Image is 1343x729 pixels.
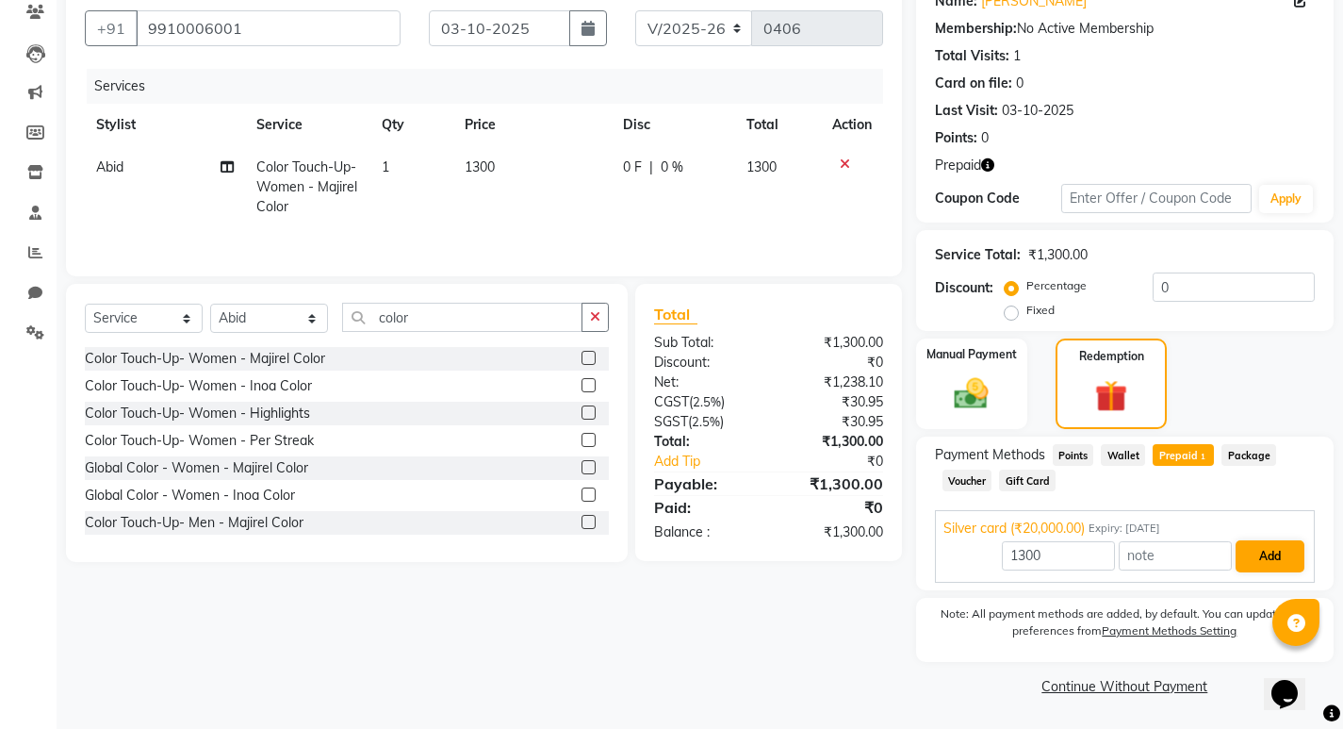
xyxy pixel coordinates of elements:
div: No Active Membership [935,19,1315,39]
input: Enter Offer / Coupon Code [1061,184,1252,213]
span: 0 F [623,157,642,177]
span: 1300 [746,158,777,175]
div: Global Color - Women - Inoa Color [85,486,295,505]
span: Prepaid [1153,444,1214,466]
div: Balance : [640,522,768,542]
button: Add [1236,540,1304,572]
button: +91 [85,10,138,46]
label: Redemption [1079,348,1144,365]
span: 1 [382,158,389,175]
span: Silver card (₹20,000.00) [943,519,1085,538]
span: Prepaid [935,156,981,175]
div: Color Touch-Up- Women - Highlights [85,404,310,423]
span: Voucher [942,470,992,491]
div: ₹1,300.00 [768,522,896,542]
span: | [649,157,653,177]
span: Package [1221,444,1276,466]
span: 2.5% [692,414,720,429]
a: Continue Without Payment [920,677,1330,697]
span: 0 % [661,157,683,177]
div: 1 [1013,46,1021,66]
th: Price [453,104,612,146]
button: Apply [1259,185,1313,213]
label: Percentage [1026,277,1087,294]
div: ₹1,238.10 [768,373,896,392]
div: Total: [640,432,768,452]
label: Manual Payment [926,346,1017,363]
iframe: chat widget [1264,654,1324,710]
div: ₹30.95 [768,392,896,412]
div: Net: [640,373,768,392]
label: Note: All payment methods are added, by default. You can update your preferences from [935,605,1315,647]
div: Card on file: [935,74,1012,93]
div: Services [87,69,897,104]
div: 0 [981,128,989,148]
label: Fixed [1026,302,1055,319]
div: 03-10-2025 [1002,101,1073,121]
div: ( ) [640,392,768,412]
div: Sub Total: [640,333,768,353]
th: Service [245,104,370,146]
div: Global Color - Women - Majirel Color [85,458,308,478]
span: Total [654,305,697,324]
input: Search or Scan [342,303,582,332]
span: Payment Methods [935,445,1045,465]
span: CGST [654,393,689,410]
div: Color Touch-Up- Women - Majirel Color [85,349,325,369]
div: ₹0 [768,496,896,519]
div: Color Touch-Up- Women - Per Streak [85,431,314,451]
span: Color Touch-Up- Women - Majirel Color [256,158,357,215]
span: Points [1053,444,1094,466]
div: Color Touch-Up- Women - Inoa Color [85,376,312,396]
span: 1300 [465,158,495,175]
span: SGST [654,413,688,430]
div: Membership: [935,19,1017,39]
span: Wallet [1101,444,1145,466]
div: ₹1,300.00 [768,432,896,452]
span: Expiry: [DATE] [1089,521,1160,537]
span: Gift Card [999,470,1056,491]
th: Total [735,104,821,146]
span: 1 [1198,452,1208,463]
div: Paid: [640,496,768,519]
div: ( ) [640,412,768,432]
div: Discount: [640,353,768,373]
div: Coupon Code [935,189,1061,208]
a: Add Tip [640,452,790,472]
div: ₹0 [790,452,897,472]
div: Points: [935,128,977,148]
th: Qty [370,104,453,146]
span: Abid [96,158,123,175]
div: ₹1,300.00 [768,472,896,495]
div: ₹1,300.00 [1028,245,1088,265]
div: Color Touch-Up- Men - Majirel Color [85,513,303,533]
div: Last Visit: [935,101,998,121]
label: Payment Methods Setting [1102,622,1237,639]
div: Total Visits: [935,46,1009,66]
img: _gift.svg [1085,376,1138,417]
div: 0 [1016,74,1024,93]
div: Service Total: [935,245,1021,265]
div: Discount: [935,278,993,298]
div: ₹0 [768,353,896,373]
input: Search by Name/Mobile/Email/Code [136,10,401,46]
th: Disc [612,104,735,146]
img: _cash.svg [943,374,999,414]
input: note [1119,541,1232,571]
div: ₹1,300.00 [768,333,896,353]
input: Amount [1002,541,1115,571]
th: Action [821,104,883,146]
div: ₹30.95 [768,412,896,432]
span: 2.5% [693,394,721,409]
div: Payable: [640,472,768,495]
th: Stylist [85,104,245,146]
